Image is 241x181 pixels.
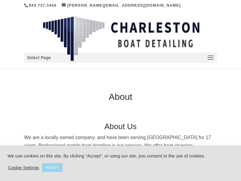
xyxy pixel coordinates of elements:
h2: About Us [24,122,217,133]
a: ACCEPT [42,163,63,172]
p: We are a locally owned company, and have been serving [GEOGRAPHIC_DATA] for 17 years. Professiona... [24,133,217,174]
a: 843.737.3444 [29,3,57,8]
a: Cookie Settings [8,165,39,170]
h1: About [24,92,217,104]
img: Charleston Boat Detailing [43,16,199,62]
div: We use cookies on this site. By clicking "Accept", or using our site, you consent to the use of c... [8,153,233,159]
span: Select Page [27,54,51,61]
a: [PERSON_NAME][EMAIL_ADDRESS][DOMAIN_NAME] [62,3,181,8]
